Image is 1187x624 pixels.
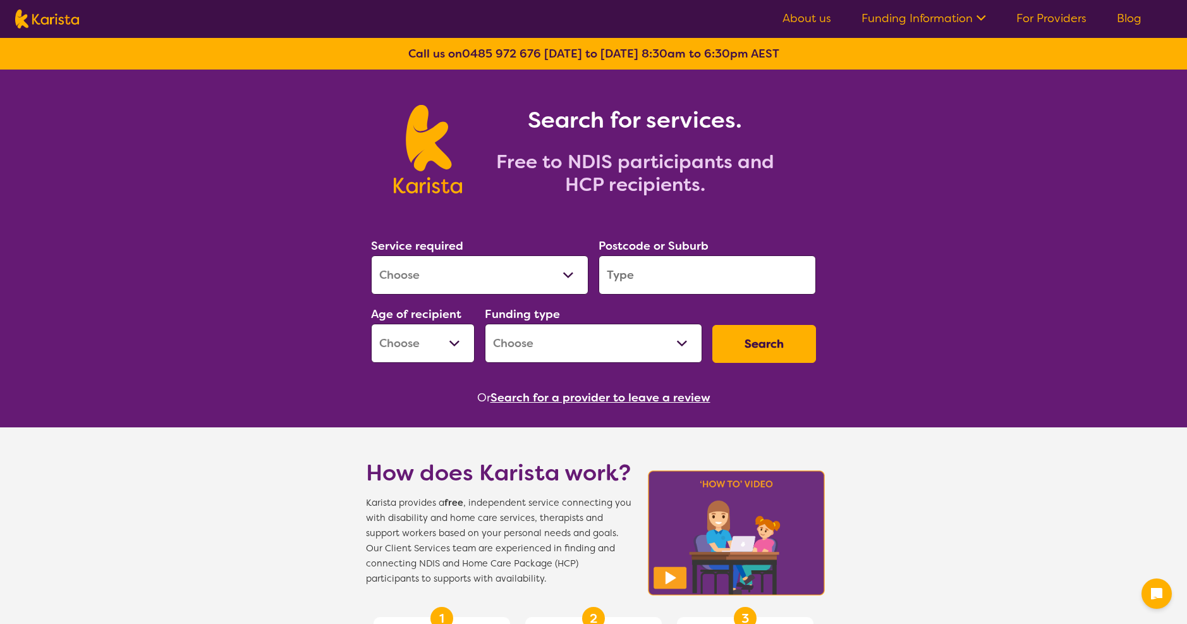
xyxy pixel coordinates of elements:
[15,9,79,28] img: Karista logo
[444,497,463,509] b: free
[366,496,631,587] span: Karista provides a , independent service connecting you with disability and home care services, t...
[371,307,461,322] label: Age of recipient
[477,105,793,135] h1: Search for services.
[1117,11,1141,26] a: Blog
[1016,11,1087,26] a: For Providers
[408,46,779,61] b: Call us on [DATE] to [DATE] 8:30am to 6:30pm AEST
[599,255,816,295] input: Type
[477,150,793,196] h2: Free to NDIS participants and HCP recipients.
[485,307,560,322] label: Funding type
[644,467,829,599] img: Karista video
[861,11,986,26] a: Funding Information
[599,238,709,254] label: Postcode or Suburb
[782,11,831,26] a: About us
[712,325,816,363] button: Search
[477,388,490,407] span: Or
[371,238,463,254] label: Service required
[366,458,631,488] h1: How does Karista work?
[462,46,541,61] a: 0485 972 676
[394,105,461,193] img: Karista logo
[490,388,710,407] button: Search for a provider to leave a review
